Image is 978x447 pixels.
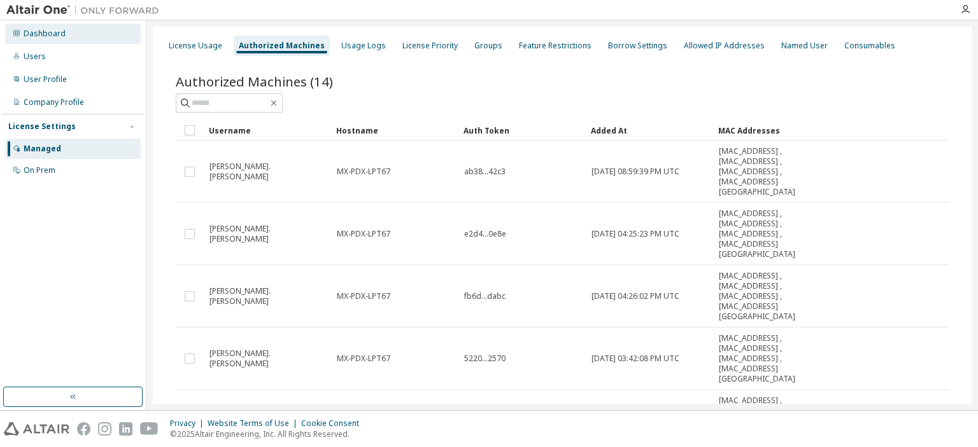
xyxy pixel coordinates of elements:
div: Feature Restrictions [519,41,592,51]
img: youtube.svg [140,422,159,436]
div: Allowed IP Addresses [684,41,765,51]
span: [MAC_ADDRESS] , [MAC_ADDRESS] , [MAC_ADDRESS] , [MAC_ADDRESS][GEOGRAPHIC_DATA] [719,333,808,384]
div: On Prem [24,165,55,175]
div: Hostname [336,120,453,141]
span: e2d4...0e8e [464,229,506,239]
div: Website Terms of Use [208,418,301,429]
div: User Profile [24,74,67,85]
span: ab38...42c3 [464,167,506,177]
div: MAC Addresses [718,120,809,141]
img: instagram.svg [98,422,111,436]
span: MX-PDX-LPT67 [337,167,390,177]
p: © 2025 Altair Engineering, Inc. All Rights Reserved. [170,429,367,439]
span: [PERSON_NAME].[PERSON_NAME] [209,348,325,369]
div: Cookie Consent [301,418,367,429]
span: [MAC_ADDRESS] , [MAC_ADDRESS] , [MAC_ADDRESS] , [MAC_ADDRESS][GEOGRAPHIC_DATA] [719,209,808,259]
div: Managed [24,144,61,154]
span: [MAC_ADDRESS] , [MAC_ADDRESS] , [MAC_ADDRESS] , [MAC_ADDRESS][GEOGRAPHIC_DATA] [719,146,808,197]
span: [DATE] 04:26:02 PM UTC [592,291,679,301]
img: linkedin.svg [119,422,132,436]
img: Altair One [6,4,166,17]
div: Usage Logs [341,41,386,51]
span: Authorized Machines (14) [176,72,333,90]
div: Authorized Machines [239,41,325,51]
span: MX-PDX-LPT67 [337,291,390,301]
span: [PERSON_NAME].[PERSON_NAME] [209,224,325,244]
div: License Usage [169,41,222,51]
span: MX-PDX-LPT67 [337,229,390,239]
img: altair_logo.svg [4,422,69,436]
div: License Priority [402,41,458,51]
div: Named User [781,41,828,51]
div: Consumables [844,41,895,51]
div: Borrow Settings [608,41,667,51]
div: Dashboard [24,29,66,39]
span: [DATE] 04:25:23 PM UTC [592,229,679,239]
div: Auth Token [464,120,581,141]
div: Username [209,120,326,141]
div: Privacy [170,418,208,429]
span: [PERSON_NAME].[PERSON_NAME] [209,162,325,182]
span: [MAC_ADDRESS] , [MAC_ADDRESS] , [MAC_ADDRESS] , [MAC_ADDRESS] [719,395,808,436]
div: Users [24,52,46,62]
span: MX-PDX-LPT67 [337,354,390,364]
span: fb6d...dabc [464,291,506,301]
div: Added At [591,120,708,141]
span: [PERSON_NAME].[PERSON_NAME] [209,286,325,306]
div: License Settings [8,121,76,132]
img: facebook.svg [77,422,90,436]
span: [DATE] 08:59:39 PM UTC [592,167,679,177]
span: [DATE] 03:42:08 PM UTC [592,354,679,364]
div: Company Profile [24,97,84,107]
span: [MAC_ADDRESS] , [MAC_ADDRESS] , [MAC_ADDRESS] , [MAC_ADDRESS][GEOGRAPHIC_DATA] [719,271,808,322]
span: 5220...2570 [464,354,506,364]
div: Groups [474,41,502,51]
